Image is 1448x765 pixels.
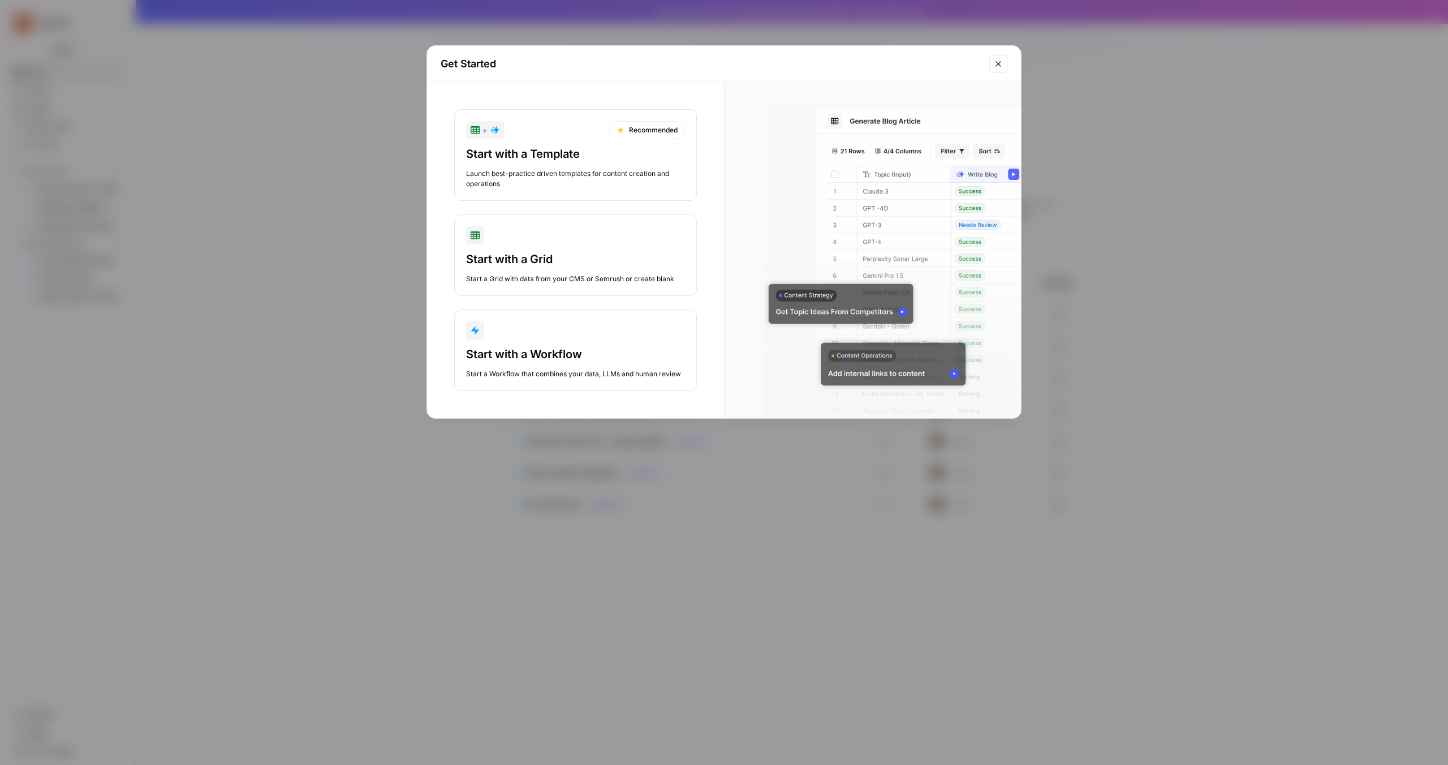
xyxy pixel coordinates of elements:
[441,56,982,72] h2: Get Started
[466,146,685,162] div: Start with a Template
[466,346,685,362] div: Start with a Workflow
[989,55,1007,73] button: Close modal
[466,369,685,379] div: Start a Workflow that combines your data, LLMs and human review
[466,251,685,267] div: Start with a Grid
[466,169,685,189] div: Launch best-practice driven templates for content creation and operations
[454,109,697,201] button: +RecommendedStart with a TemplateLaunch best-practice driven templates for content creation and o...
[609,121,685,139] div: Recommended
[454,310,697,391] button: Start with a WorkflowStart a Workflow that combines your data, LLMs and human review
[466,274,685,284] div: Start a Grid with data from your CMS or Semrush or create blank
[454,214,697,296] button: Start with a GridStart a Grid with data from your CMS or Semrush or create blank
[471,123,499,137] div: +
